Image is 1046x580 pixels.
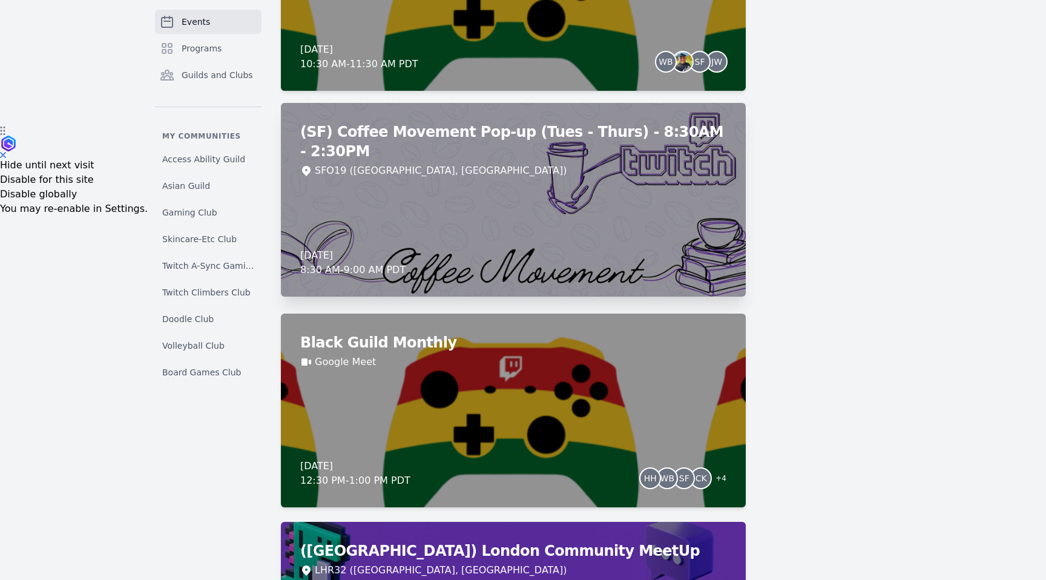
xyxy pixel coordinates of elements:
[300,459,410,488] div: [DATE] 12:30 PM - 1:00 PM PDT
[155,228,261,250] a: Skincare-Etc Club
[711,58,722,66] span: JW
[182,42,222,54] span: Programs
[155,131,261,141] p: My communities
[162,206,217,219] span: Gaming Club
[659,58,673,66] span: WB
[708,471,726,488] span: + 4
[660,474,674,483] span: WB
[155,63,261,87] a: Guilds and Clubs
[300,42,418,71] div: [DATE] 10:30 AM - 11:30 AM PDT
[155,148,261,170] a: Access Ability Guild
[315,163,567,178] div: SFO19 ([GEOGRAPHIC_DATA], [GEOGRAPHIC_DATA])
[155,10,261,383] nav: Sidebar
[155,282,261,303] a: Twitch Climbers Club
[315,563,567,578] div: LHR32 ([GEOGRAPHIC_DATA], [GEOGRAPHIC_DATA])
[696,474,707,483] span: CK
[155,361,261,383] a: Board Games Club
[300,248,406,277] div: [DATE] 8:30 AM - 9:00 AM PDT
[155,255,261,277] a: Twitch A-Sync Gaming (TAG) Club
[155,36,261,61] a: Programs
[281,103,746,297] a: (SF) Coffee Movement Pop-up (Tues - Thurs) - 8:30AM - 2:30PMSFO19 ([GEOGRAPHIC_DATA], [GEOGRAPHIC...
[162,313,214,325] span: Doodle Club
[155,202,261,223] a: Gaming Club
[155,335,261,357] a: Volleyball Club
[155,10,261,34] a: Events
[695,58,705,66] span: SF
[300,541,726,561] h2: ([GEOGRAPHIC_DATA]) London Community MeetUp
[162,180,210,192] span: Asian Guild
[162,260,254,272] span: Twitch A-Sync Gaming (TAG) Club
[315,355,376,369] a: Google Meet
[155,175,261,197] a: Asian Guild
[679,474,689,483] span: SF
[162,340,225,352] span: Volleyball Club
[182,16,210,28] span: Events
[644,474,657,483] span: HH
[162,233,237,245] span: Skincare-Etc Club
[155,308,261,330] a: Doodle Club
[182,69,253,81] span: Guilds and Clubs
[300,333,726,352] h2: Black Guild Monthly
[162,366,241,378] span: Board Games Club
[281,314,746,507] a: Black Guild MonthlyGoogle Meet[DATE]12:30 PM-1:00 PM PDTHHWBSFCK+4
[300,122,726,161] h2: (SF) Coffee Movement Pop-up (Tues - Thurs) - 8:30AM - 2:30PM
[162,286,251,298] span: Twitch Climbers Club
[162,153,245,165] span: Access Ability Guild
